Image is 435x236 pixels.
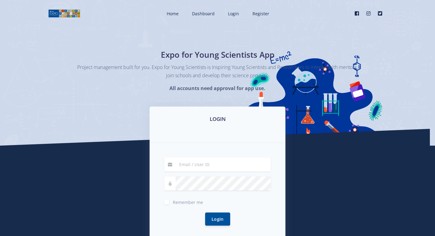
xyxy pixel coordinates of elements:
[48,9,80,18] img: logo01.png
[186,5,219,22] a: Dashboard
[192,11,215,16] span: Dashboard
[157,115,278,123] h3: LOGIN
[222,5,244,22] a: Login
[252,11,269,16] span: Register
[173,199,203,205] span: Remember me
[106,49,329,61] h1: Expo for Young Scientists App
[205,212,230,226] button: Login
[246,5,274,22] a: Register
[161,5,183,22] a: Home
[228,11,239,16] span: Login
[169,85,265,92] strong: All accounts need approval for app use.
[77,63,358,80] p: Project management built for you. Expo for Young Scientists is Inspiring Young Scientists and Res...
[176,158,271,172] input: Email / User ID
[167,11,179,16] span: Home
